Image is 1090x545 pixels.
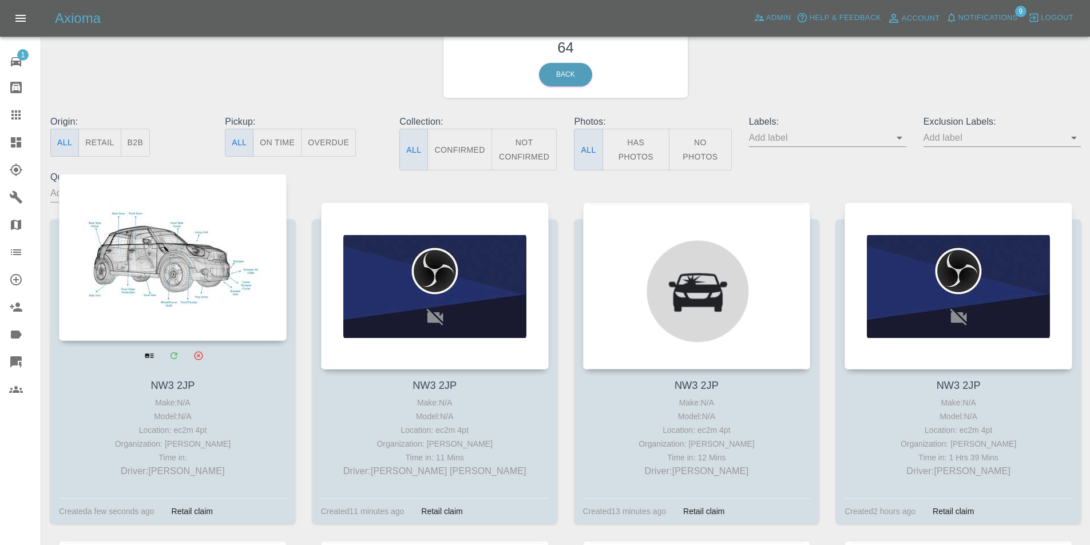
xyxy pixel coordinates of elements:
[923,129,1064,146] input: Add label
[162,344,185,367] a: Modify
[163,504,221,518] div: Retail claim
[50,115,208,129] p: Origin:
[603,129,670,170] button: Has Photos
[225,129,253,157] button: All
[62,437,284,451] div: Organization: [PERSON_NAME]
[62,409,284,423] div: Model: N/A
[937,380,981,391] a: NW3 2JP
[301,129,356,157] button: Overdue
[847,464,1069,478] p: Driver: [PERSON_NAME]
[586,423,808,437] div: Location: ec2m 4pt
[413,380,457,391] a: NW3 2JP
[1066,130,1082,146] button: Open
[324,437,546,451] div: Organization: [PERSON_NAME]
[847,423,1069,437] div: Location: ec2m 4pt
[586,464,808,478] p: Driver: [PERSON_NAME]
[78,129,121,157] button: Retail
[324,423,546,437] div: Location: ec2m 4pt
[324,451,546,464] div: Time in: 11 Mins
[121,129,150,157] button: B2B
[539,63,592,86] a: Back
[17,49,29,61] span: 1
[766,11,791,25] span: Admin
[150,380,195,391] a: NW3 2JP
[675,380,719,391] a: NW3 2JP
[427,129,492,170] button: Confirmed
[59,504,154,518] div: Created a few seconds ago
[809,11,881,25] span: Help & Feedback
[137,344,161,367] a: View
[586,451,808,464] div: Time in: 12 Mins
[847,409,1069,423] div: Model: N/A
[847,451,1069,464] div: Time in: 1 Hrs 39 Mins
[399,115,557,129] p: Collection:
[845,504,915,518] div: Created 2 hours ago
[1025,9,1076,27] button: Logout
[187,344,210,367] button: Archive
[324,396,546,409] div: Make: N/A
[62,451,284,464] div: Time in:
[253,129,302,157] button: On Time
[574,129,603,170] button: All
[50,184,191,202] input: Add quoter
[583,504,667,518] div: Created 13 minutes ago
[884,9,943,27] a: Account
[958,11,1018,25] span: Notifications
[225,115,382,129] p: Pickup:
[55,9,101,27] h5: Axioma
[492,129,557,170] button: Not Confirmed
[847,437,1069,451] div: Organization: [PERSON_NAME]
[50,129,79,157] button: All
[574,115,731,129] p: Photos:
[62,423,284,437] div: Location: ec2m 4pt
[749,129,889,146] input: Add label
[749,115,906,129] p: Labels:
[321,504,405,518] div: Created 11 minutes ago
[794,9,883,27] button: Help & Feedback
[1015,6,1026,17] span: 9
[923,115,1081,129] p: Exclusion Labels:
[891,130,907,146] button: Open
[1041,11,1073,25] span: Logout
[751,9,794,27] a: Admin
[7,5,34,32] button: Open drawer
[675,504,733,518] div: Retail claim
[847,396,1069,409] div: Make: N/A
[586,409,808,423] div: Model: N/A
[586,396,808,409] div: Make: N/A
[902,12,940,25] span: Account
[586,437,808,451] div: Organization: [PERSON_NAME]
[452,37,680,58] h3: 64
[62,396,284,409] div: Make: N/A
[324,464,546,478] p: Driver: [PERSON_NAME] [PERSON_NAME]
[50,170,208,184] p: Quoters:
[943,9,1021,27] button: Notifications
[924,504,982,518] div: Retail claim
[62,464,284,478] p: Driver: [PERSON_NAME]
[669,129,732,170] button: No Photos
[413,504,471,518] div: Retail claim
[324,409,546,423] div: Model: N/A
[399,129,428,170] button: All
